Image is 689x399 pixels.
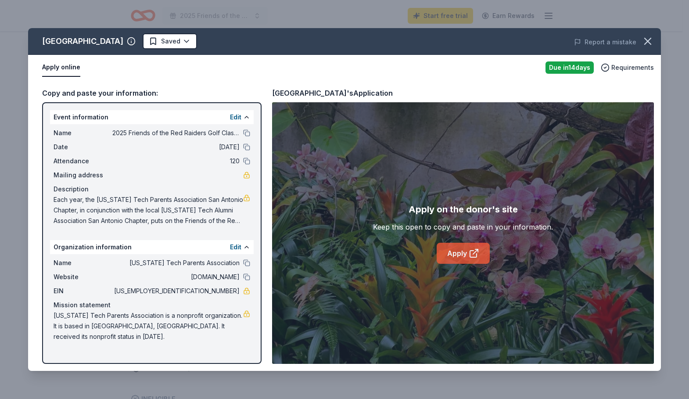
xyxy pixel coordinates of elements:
[54,170,112,180] span: Mailing address
[54,156,112,166] span: Attendance
[54,286,112,296] span: EIN
[143,33,197,49] button: Saved
[54,142,112,152] span: Date
[409,202,518,216] div: Apply on the donor's site
[112,258,240,268] span: [US_STATE] Tech Parents Association
[112,156,240,166] span: 120
[112,128,240,138] span: 2025 Friends of the Red Raiders Golf Classic
[272,87,393,99] div: [GEOGRAPHIC_DATA]'s Application
[42,58,80,77] button: Apply online
[54,300,250,310] div: Mission statement
[54,310,243,342] span: [US_STATE] Tech Parents Association is a nonprofit organization. It is based in [GEOGRAPHIC_DATA]...
[437,243,490,264] a: Apply
[50,240,254,254] div: Organization information
[161,36,180,47] span: Saved
[373,222,553,232] div: Keep this open to copy and paste in your information.
[54,194,243,226] span: Each year, the [US_STATE] Tech Parents Association San Antonio Chapter, in conjunction with the l...
[54,258,112,268] span: Name
[611,62,654,73] span: Requirements
[601,62,654,73] button: Requirements
[42,34,123,48] div: [GEOGRAPHIC_DATA]
[230,242,241,252] button: Edit
[42,87,262,99] div: Copy and paste your information:
[50,110,254,124] div: Event information
[545,61,594,74] div: Due in 14 days
[54,128,112,138] span: Name
[230,112,241,122] button: Edit
[54,272,112,282] span: Website
[112,272,240,282] span: [DOMAIN_NAME]
[54,184,250,194] div: Description
[574,37,636,47] button: Report a mistake
[112,142,240,152] span: [DATE]
[112,286,240,296] span: [US_EMPLOYER_IDENTIFICATION_NUMBER]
